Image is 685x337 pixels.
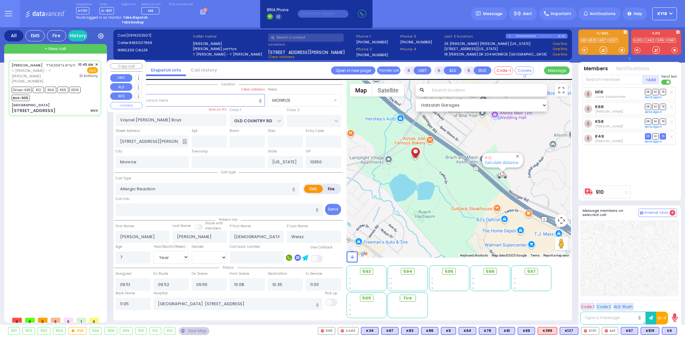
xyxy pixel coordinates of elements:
div: SHLOME HERSH FELDMAN [410,140,421,160]
input: Search hospital [154,298,322,310]
span: [PHONE_NUMBER] [12,79,43,84]
a: FD61 [666,38,676,43]
img: red-radio-icon.svg [584,329,587,333]
span: BUS-905 [12,95,30,101]
span: - [431,281,433,286]
div: 910 [136,327,147,334]
span: Alert [523,11,532,17]
label: Fire units on call [169,3,193,6]
a: K68 [595,104,604,109]
div: K127 [560,327,578,335]
span: Phone 1 [356,34,398,39]
label: City [116,149,122,154]
label: Cross 1 [230,108,241,113]
button: BUS [474,66,491,74]
div: BLS [459,327,476,335]
span: Message [483,11,502,17]
label: [PHONE_NUMBER] [356,39,388,44]
a: Open in new page [331,66,375,74]
span: Important [551,11,571,17]
label: KJFD [631,32,681,36]
span: SO [652,104,659,110]
div: K61 [499,327,515,335]
strong: Take dispatch [123,15,148,20]
button: ALS [444,66,461,74]
span: EMS [87,67,98,73]
div: BLS [361,327,379,335]
button: COVERED [110,102,143,109]
div: K6 [662,327,677,335]
input: Search location here [116,94,265,106]
div: 912 [150,327,161,334]
input: Search a contact [268,34,344,42]
label: Back Home [116,291,135,296]
a: K6 [580,38,587,43]
label: Lines [100,3,114,6]
button: Map camera controls [555,214,568,227]
span: - [472,276,474,281]
div: CAR2 [338,327,358,335]
a: KJFD [633,38,643,43]
button: Show street map [350,84,372,97]
span: 0 [89,318,99,323]
label: Call back number [230,244,260,249]
button: Show satellite imagery [372,84,404,97]
button: Internal Chat 4 [638,209,677,217]
a: Use this [553,52,567,57]
span: Location [218,82,239,87]
div: BLS [441,327,456,335]
div: 901 [8,327,20,334]
label: In Service [306,271,322,276]
button: Code-1 [494,66,513,74]
div: K519 [641,327,659,335]
div: BLS [381,327,399,335]
label: Clear address [241,87,265,92]
span: Phone 3 [400,34,442,39]
strong: Take backup [122,20,144,25]
span: Fire [404,295,412,301]
label: Location [268,42,354,47]
div: 903 [38,327,50,334]
span: TR [660,118,666,125]
span: 0 [25,318,35,323]
span: You're logged in as monitor. [76,15,122,20]
div: BLS [401,327,418,335]
div: K88 [421,327,438,335]
span: 1 [76,318,86,323]
a: Send again [645,140,662,143]
span: 0 [38,318,48,323]
span: DR [645,104,651,110]
span: Call type [218,170,239,175]
button: BUS [110,92,132,100]
span: - [390,286,392,290]
span: TR [660,104,666,110]
span: 8455007969 [129,40,152,45]
label: Last Name [172,223,191,229]
div: BLS [560,327,578,335]
label: Call Info [116,196,129,202]
span: Phone 2 [356,47,398,52]
div: K64 [459,327,476,335]
img: red-radio-icon.svg [341,329,344,333]
a: 25 [PERSON_NAME] [PERSON_NAME] [US_STATE] [444,41,531,47]
a: Calculate distance [485,160,518,165]
a: K67 [598,38,607,43]
span: 10:45 AM [78,62,93,67]
span: SO [652,133,659,139]
span: - [349,303,351,307]
label: Night unit [121,3,136,6]
div: BLS [421,327,438,335]
div: K83 [401,327,418,335]
span: K64 [45,87,56,93]
div: M4 [602,327,618,335]
span: members [205,226,221,231]
span: TR [660,89,666,95]
input: (000)000-00000 [298,10,348,18]
div: K78 [479,327,496,335]
div: [GEOGRAPHIC_DATA] [12,103,49,108]
span: K65 [57,87,68,93]
img: Google [348,249,369,258]
span: Patient info [215,217,241,222]
span: SO [652,118,659,125]
img: comment-alt.png [640,212,643,215]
